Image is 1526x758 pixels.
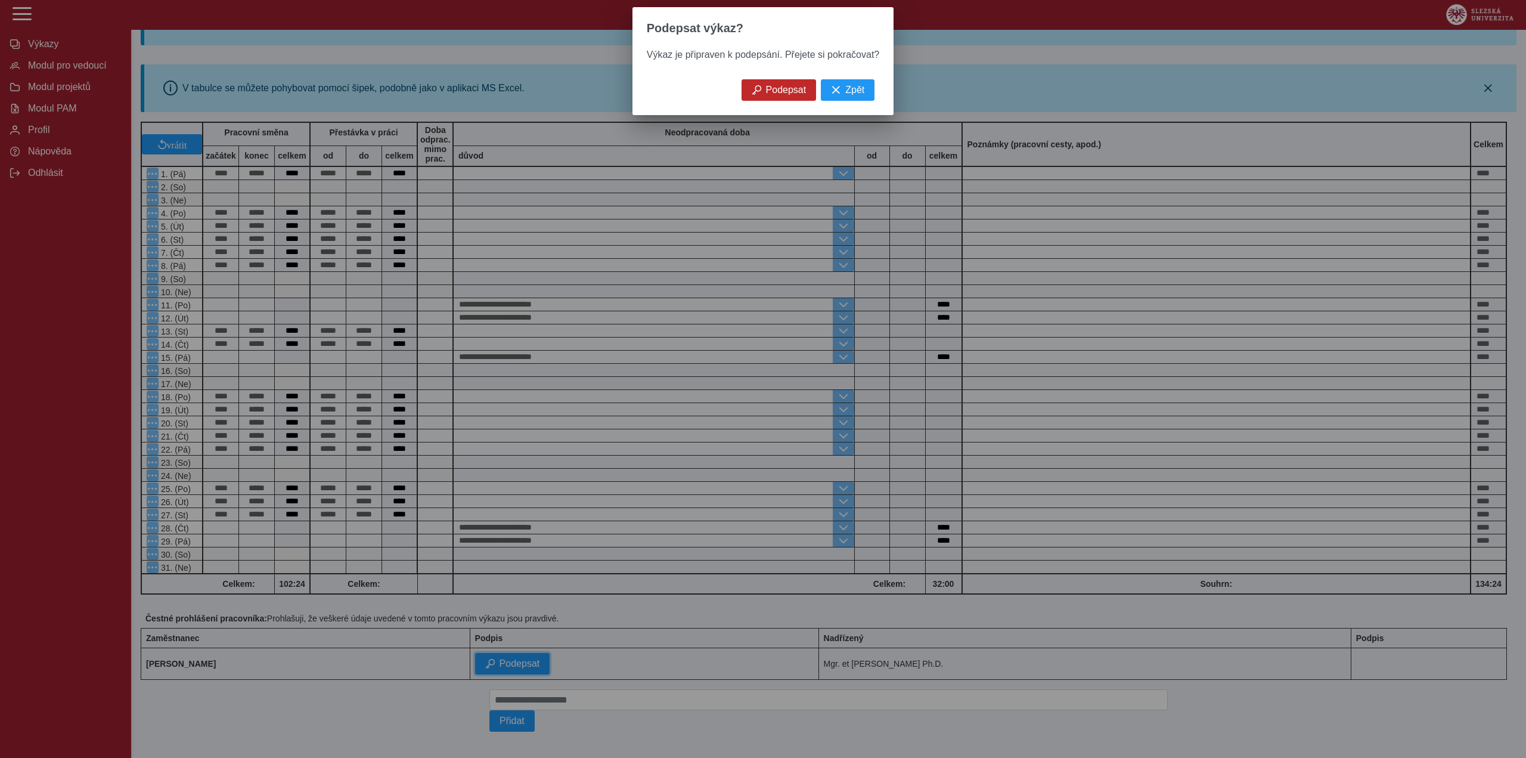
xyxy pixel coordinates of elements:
[821,79,874,101] button: Zpět
[647,49,879,60] span: Výkaz je připraven k podepsání. Přejete si pokračovat?
[647,21,743,35] span: Podepsat výkaz?
[845,85,864,95] span: Zpět
[766,85,807,95] span: Podepsat
[742,79,817,101] button: Podepsat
